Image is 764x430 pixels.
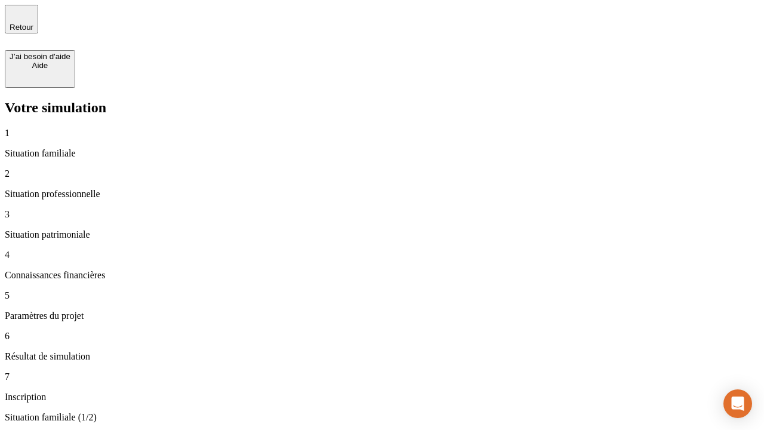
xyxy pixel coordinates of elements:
[5,189,759,199] p: Situation professionnelle
[5,371,759,382] p: 7
[723,389,752,418] div: Open Intercom Messenger
[10,23,33,32] span: Retour
[5,270,759,281] p: Connaissances financières
[5,5,38,33] button: Retour
[5,168,759,179] p: 2
[5,351,759,362] p: Résultat de simulation
[10,52,70,61] div: J’ai besoin d'aide
[5,311,759,321] p: Paramètres du projet
[5,392,759,403] p: Inscription
[5,290,759,301] p: 5
[5,50,75,88] button: J’ai besoin d'aideAide
[5,250,759,260] p: 4
[5,229,759,240] p: Situation patrimoniale
[5,209,759,220] p: 3
[5,100,759,116] h2: Votre simulation
[5,331,759,342] p: 6
[10,61,70,70] div: Aide
[5,128,759,139] p: 1
[5,412,759,423] p: Situation familiale (1/2)
[5,148,759,159] p: Situation familiale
